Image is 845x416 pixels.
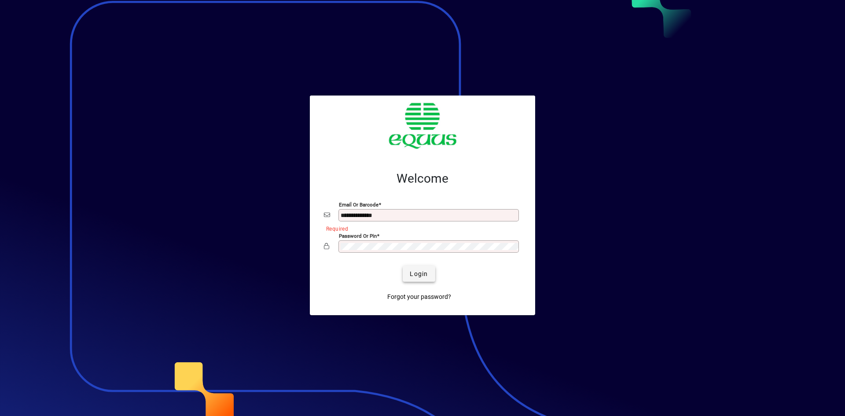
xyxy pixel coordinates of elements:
[339,233,377,239] mat-label: Password or Pin
[384,289,455,305] a: Forgot your password?
[410,269,428,279] span: Login
[387,292,451,302] span: Forgot your password?
[403,266,435,282] button: Login
[326,224,514,233] mat-error: Required
[324,171,521,186] h2: Welcome
[339,202,378,208] mat-label: Email or Barcode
